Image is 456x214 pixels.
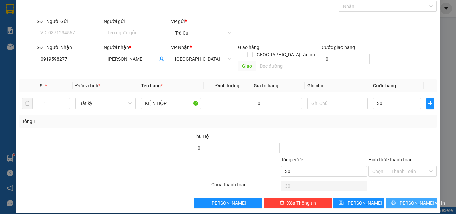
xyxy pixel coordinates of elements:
span: Xóa Thông tin [287,199,316,207]
span: Đơn vị tính [75,83,100,88]
span: Sài Gòn [175,54,231,64]
div: Người nhận [104,44,168,51]
label: Hình thức thanh toán [368,157,413,162]
span: [GEOGRAPHIC_DATA] tận nơi [253,51,319,58]
div: VP gửi [171,18,235,25]
span: save [339,200,344,206]
span: SL [40,83,45,88]
input: 0 [254,98,302,109]
div: Trà Cú [6,6,39,14]
span: plus [427,101,434,106]
span: Tên hàng [141,83,163,88]
span: Giao [238,61,256,71]
button: [PERSON_NAME] [194,198,262,208]
div: Người gửi [104,18,168,25]
div: QTSG [6,14,39,22]
div: SĐT Người Gửi [37,18,101,25]
span: Trà Cú [175,28,231,38]
th: Ghi chú [305,79,370,92]
span: delete [280,200,284,206]
span: [PERSON_NAME] và In [398,199,445,207]
button: delete [22,98,33,109]
input: Dọc đường [256,61,319,71]
div: 0938647922 [43,29,111,38]
div: [GEOGRAPHIC_DATA] [43,6,111,21]
span: CR : [5,43,15,50]
span: printer [391,200,396,206]
span: Cước hàng [373,83,396,88]
button: save[PERSON_NAME] [333,198,385,208]
span: Định lượng [215,83,239,88]
span: Nhận: [43,6,59,13]
span: Giá trị hàng [254,83,278,88]
div: Chưa thanh toán [211,181,280,193]
div: Tổng: 1 [22,118,177,125]
input: VD: Bàn, Ghế [141,98,201,109]
span: user-add [159,56,164,62]
span: [PERSON_NAME] [346,199,382,207]
span: [PERSON_NAME] [210,199,246,207]
div: 20.000 [5,42,40,50]
span: Bất kỳ [79,98,132,109]
button: deleteXóa Thông tin [264,198,332,208]
div: THIÊN NHIÊN [43,21,111,29]
button: plus [426,98,434,109]
span: Giao hàng [238,45,259,50]
input: Ghi Chú [307,98,368,109]
input: Cước giao hàng [322,54,370,64]
span: Tổng cước [281,157,303,162]
button: printer[PERSON_NAME] và In [386,198,437,208]
span: Thu Hộ [194,134,209,139]
span: VP Nhận [171,45,190,50]
label: Cước giao hàng [322,45,355,50]
span: Gửi: [6,6,16,13]
div: SĐT Người Nhận [37,44,101,51]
